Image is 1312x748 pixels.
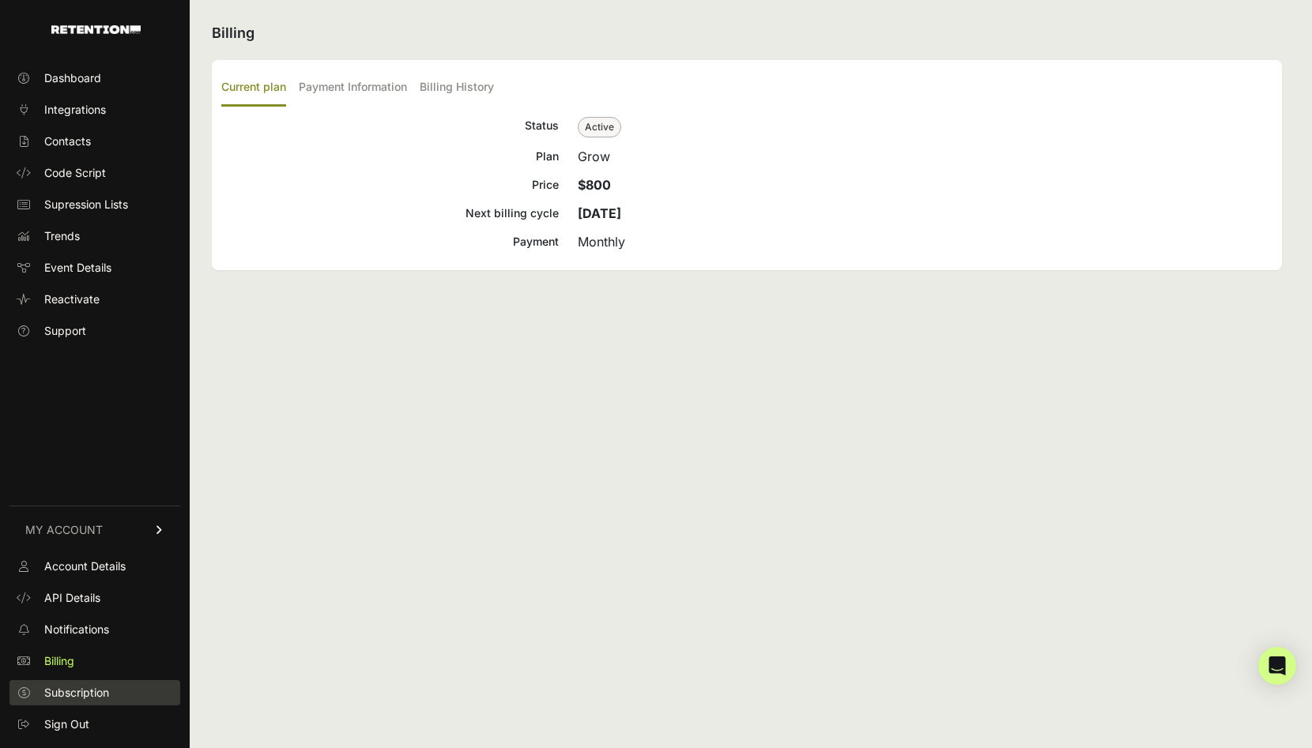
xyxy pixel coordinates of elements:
a: Notifications [9,617,180,642]
span: Event Details [44,260,111,276]
a: Dashboard [9,66,180,91]
a: Billing [9,648,180,674]
a: Event Details [9,255,180,280]
a: Supression Lists [9,192,180,217]
a: Trends [9,224,180,249]
span: Account Details [44,558,126,574]
span: Reactivate [44,291,100,307]
a: Support [9,318,180,344]
span: API Details [44,590,100,606]
span: Subscription [44,685,109,701]
span: Integrations [44,102,106,118]
a: Account Details [9,554,180,579]
a: Code Script [9,160,180,186]
a: Contacts [9,129,180,154]
span: Supression Lists [44,197,128,212]
span: Trends [44,228,80,244]
span: Support [44,323,86,339]
span: Notifications [44,622,109,637]
a: Subscription [9,680,180,705]
span: MY ACCOUNT [25,522,103,538]
a: Reactivate [9,287,180,312]
img: Retention.com [51,25,141,34]
span: Dashboard [44,70,101,86]
span: Billing [44,653,74,669]
a: Integrations [9,97,180,122]
span: Contacts [44,133,91,149]
span: Sign Out [44,716,89,732]
a: Sign Out [9,712,180,737]
div: Open Intercom Messenger [1258,647,1296,685]
span: Code Script [44,165,106,181]
a: MY ACCOUNT [9,506,180,554]
a: API Details [9,585,180,611]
